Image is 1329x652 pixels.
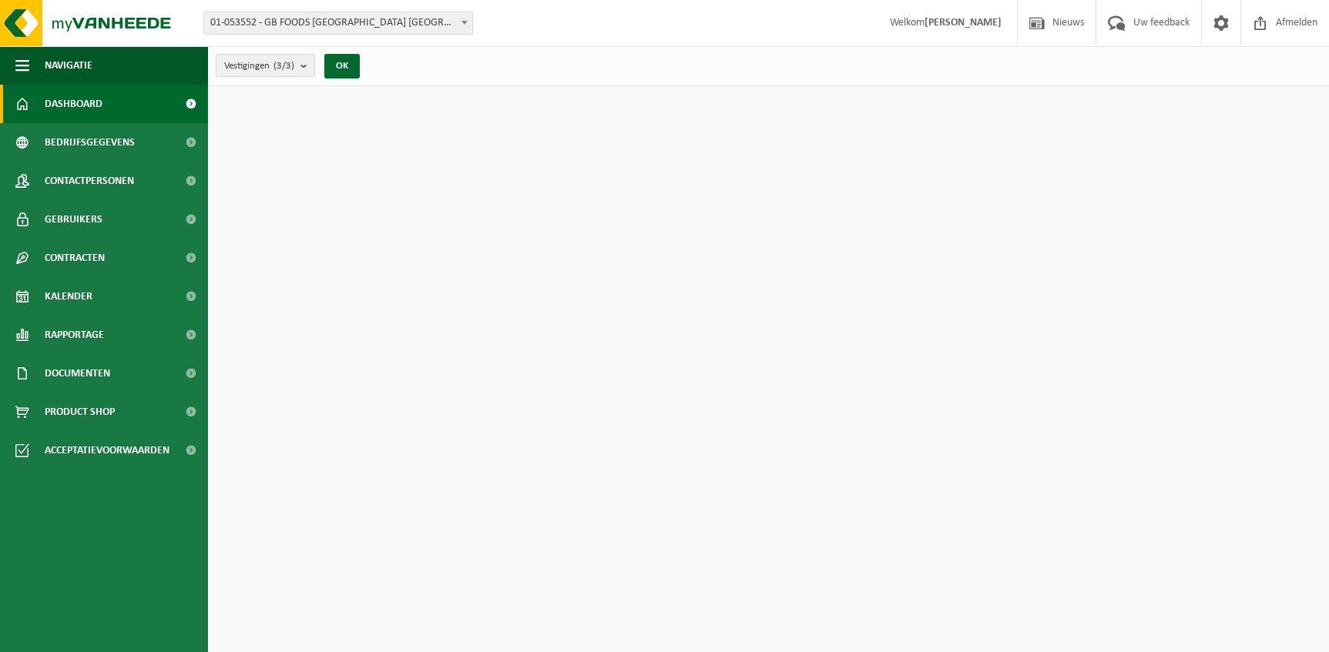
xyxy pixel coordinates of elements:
[45,316,104,354] span: Rapportage
[45,239,105,277] span: Contracten
[45,277,92,316] span: Kalender
[45,200,102,239] span: Gebruikers
[216,54,315,77] button: Vestigingen(3/3)
[204,12,472,34] span: 01-053552 - GB FOODS BELGIUM NV - PUURS-SINT-AMANDS
[45,46,92,85] span: Navigatie
[925,17,1002,28] strong: [PERSON_NAME]
[45,162,134,200] span: Contactpersonen
[45,431,169,470] span: Acceptatievoorwaarden
[45,123,135,162] span: Bedrijfsgegevens
[224,55,294,78] span: Vestigingen
[324,54,360,79] button: OK
[274,61,294,71] count: (3/3)
[45,393,115,431] span: Product Shop
[203,12,473,35] span: 01-053552 - GB FOODS BELGIUM NV - PUURS-SINT-AMANDS
[45,85,102,123] span: Dashboard
[45,354,110,393] span: Documenten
